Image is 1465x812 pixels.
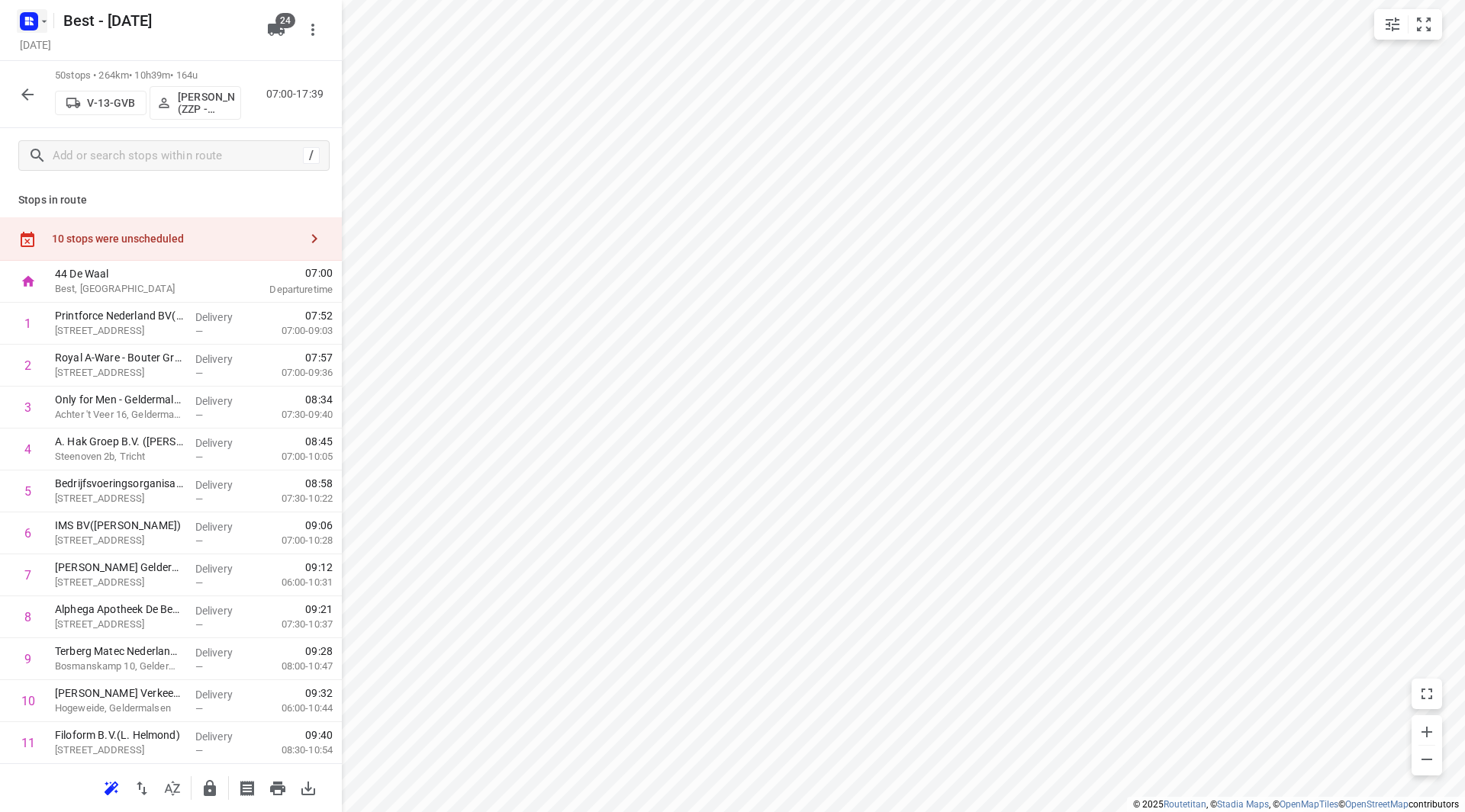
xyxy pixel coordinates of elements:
[232,282,333,297] p: Departure time
[195,703,203,714] span: —
[195,729,252,744] p: Delivery
[24,442,31,457] div: 4
[55,323,183,339] p: [STREET_ADDRESS]
[87,97,135,109] p: V-13-GVB
[55,560,183,575] p: Van Doorn Geldermalsen B.V.(M. van de Bovenkamp)
[257,743,333,758] p: 08:30-10:54
[55,91,146,115] button: V-13-GVB
[157,780,188,794] span: Sort by time window
[195,687,252,702] p: Delivery
[53,144,303,168] input: Add or search stops within route
[24,526,31,541] div: 6
[55,491,183,506] p: Kuipershof 2, Geldermalsen
[55,476,183,491] p: Bedrijfsvoeringsorganisatie West-Betuwe - Gemeente West Betuwe Geldermalsen(Rowena)
[305,518,333,533] span: 09:06
[257,701,333,716] p: 06:00-10:44
[257,449,333,464] p: 07:00-10:05
[232,265,333,281] span: 07:00
[150,86,241,120] button: [PERSON_NAME] (ZZP - Best)
[195,619,203,631] span: —
[1374,9,1442,40] div: small contained button group
[257,617,333,632] p: 07:30-10:37
[55,407,183,422] p: Achter 't Veer 16, Geldermalsen
[55,701,183,716] p: Hogeweide, Geldermalsen
[55,308,183,323] p: Printforce Nederland BV(Eric van Iperen)
[1345,799,1409,810] a: OpenStreetMap
[55,365,183,380] p: [STREET_ADDRESS]
[1133,799,1459,810] li: © 2025 , © , © © contributors
[14,36,57,53] h5: [DATE]
[305,434,333,449] span: 08:45
[195,393,252,409] p: Delivery
[57,8,255,33] h5: Best - [DATE]
[257,533,333,548] p: 07:00-10:28
[195,409,203,421] span: —
[261,14,291,45] button: 24
[55,685,183,701] p: Van Doorn Verkeer B.V.(Geri van de Brink)
[55,602,183,617] p: Alphega Apotheek De Betuwe - Locatie De Pluk(Silvia van Ooijen)
[24,610,31,624] div: 8
[55,644,183,659] p: Terberg Matec Nederland B.V. - Geldermalsen(Mireille Brouwer)
[275,13,295,28] span: 24
[1217,799,1269,810] a: Stadia Maps
[55,575,183,590] p: Laageinde 15A, Geldermalsen
[305,727,333,743] span: 09:40
[55,659,183,674] p: Bosmanskamp 10, Geldermalsen
[195,773,225,804] button: Lock route
[55,266,214,281] p: 44 De Waal
[195,577,203,589] span: —
[55,518,183,533] p: IMS BV([PERSON_NAME])
[21,736,35,750] div: 11
[305,602,333,617] span: 09:21
[305,685,333,701] span: 09:32
[305,476,333,491] span: 08:58
[305,308,333,323] span: 07:52
[257,575,333,590] p: 06:00-10:31
[195,435,252,451] p: Delivery
[262,780,293,794] span: Print route
[195,477,252,493] p: Delivery
[257,659,333,674] p: 08:00-10:47
[55,392,183,407] p: Only for Men - Geldermalsen - Achter 't Veer 16(Anouk Waleveld)
[257,365,333,380] p: 07:00-09:36
[55,69,241,83] p: 50 stops • 264km • 10h39m • 164u
[55,350,183,365] p: Royal A-Ware - Bouter Group Culemborg - Rolweg(Annelies de Koning)
[1377,9,1408,40] button: Map settings
[257,491,333,506] p: 07:30-10:22
[18,192,324,208] p: Stops in route
[127,780,157,794] span: Reverse route
[305,350,333,365] span: 07:57
[24,652,31,666] div: 9
[1164,799,1206,810] a: Routetitan
[55,281,214,297] p: Best, [GEOGRAPHIC_DATA]
[257,323,333,339] p: 07:00-09:03
[52,233,299,245] div: 10 stops were unscheduled
[195,493,203,505] span: —
[21,694,35,708] div: 10
[195,603,252,618] p: Delivery
[305,644,333,659] span: 09:28
[195,367,203,379] span: —
[195,661,203,672] span: —
[55,449,183,464] p: Steenoven 2b, Tricht
[96,780,127,794] span: Reoptimize route
[195,561,252,576] p: Delivery
[195,745,203,756] span: —
[195,326,203,337] span: —
[55,727,183,743] p: Filoform B.V.(L. Helmond)
[178,91,234,115] p: [PERSON_NAME] (ZZP - Best)
[195,645,252,660] p: Delivery
[55,617,183,632] p: Rijksstraatweg 64, Geldermalsen
[195,351,252,367] p: Delivery
[1280,799,1338,810] a: OpenMapTiles
[55,533,183,548] p: Laageinde 15A, Geldermalsen
[195,519,252,534] p: Delivery
[305,392,333,407] span: 08:34
[24,400,31,415] div: 3
[303,147,320,164] div: /
[55,434,183,449] p: A. Hak Groep B.V. (Petra Rieborn)
[24,568,31,583] div: 7
[195,535,203,547] span: —
[55,743,183,758] p: De Kraaldert 2, Geldermalsen
[257,407,333,422] p: 07:30-09:40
